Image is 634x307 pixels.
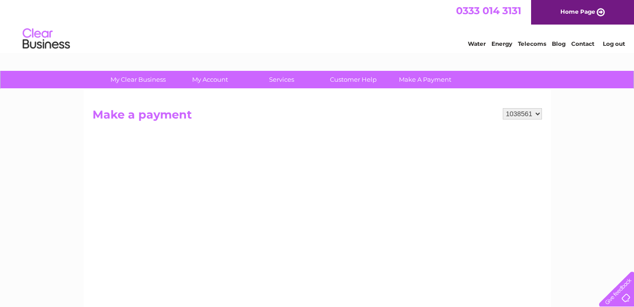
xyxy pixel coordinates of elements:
[93,108,542,126] h2: Make a payment
[243,71,321,88] a: Services
[22,25,70,53] img: logo.png
[552,40,566,47] a: Blog
[99,71,177,88] a: My Clear Business
[456,5,521,17] a: 0333 014 3131
[94,5,541,46] div: Clear Business is a trading name of Verastar Limited (registered in [GEOGRAPHIC_DATA] No. 3667643...
[386,71,464,88] a: Make A Payment
[603,40,625,47] a: Log out
[314,71,392,88] a: Customer Help
[171,71,249,88] a: My Account
[491,40,512,47] a: Energy
[518,40,546,47] a: Telecoms
[571,40,594,47] a: Contact
[468,40,486,47] a: Water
